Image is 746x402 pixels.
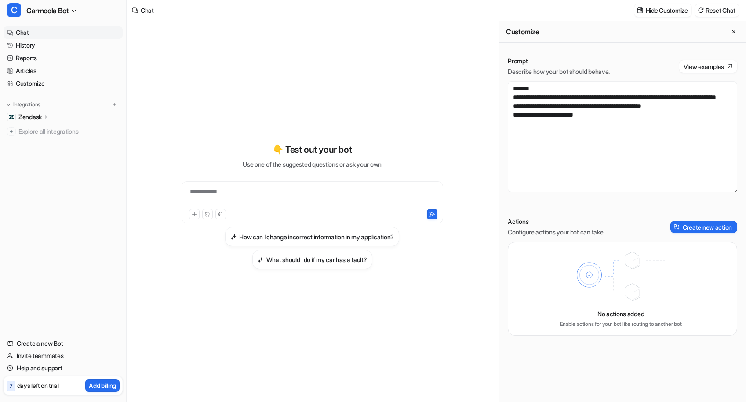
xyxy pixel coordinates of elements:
[85,379,120,392] button: Add billing
[4,100,43,109] button: Integrations
[7,127,16,136] img: explore all integrations
[634,4,691,17] button: Hide Customize
[4,125,123,138] a: Explore all integrations
[225,227,399,246] button: How can I change incorrect information in my application?How can I change incorrect information i...
[508,228,604,237] p: Configure actions your bot can take.
[5,102,11,108] img: expand menu
[18,113,42,121] p: Zendesk
[13,101,40,108] p: Integrations
[18,124,119,139] span: Explore all integrations
[273,143,352,156] p: 👇 Test out your bot
[141,6,154,15] div: Chat
[728,26,739,37] button: Close flyout
[508,217,604,226] p: Actions
[266,255,367,264] h3: What should I do if my car has a fault?
[4,337,123,350] a: Create a new Bot
[506,27,539,36] h2: Customize
[230,234,237,240] img: How can I change incorrect information in my application?
[252,250,372,269] button: What should I do if my car has a fault?What should I do if my car has a fault?
[508,57,610,66] p: Prompt
[243,160,382,169] p: Use one of the suggested questions or ask your own
[560,320,682,328] p: Enable actions for your bot like routing to another bot
[597,309,644,318] p: No actions added
[508,67,610,76] p: Describe how your bot should behave.
[4,77,123,90] a: Customize
[646,6,688,15] p: Hide Customize
[9,114,14,120] img: Zendesk
[695,4,739,17] button: Reset Chat
[26,4,69,17] span: Carmoola Bot
[674,224,680,230] img: create-action-icon.svg
[112,102,118,108] img: menu_add.svg
[4,350,123,362] a: Invite teammates
[4,39,123,51] a: History
[17,381,59,390] p: days left on trial
[698,7,704,14] img: reset
[239,232,394,241] h3: How can I change incorrect information in my application?
[4,362,123,374] a: Help and support
[637,7,643,14] img: customize
[670,221,737,233] button: Create new action
[4,65,123,77] a: Articles
[7,3,21,17] span: C
[4,26,123,39] a: Chat
[258,256,264,263] img: What should I do if my car has a fault?
[10,382,12,390] p: 7
[89,381,116,390] p: Add billing
[679,60,737,73] button: View examples
[4,52,123,64] a: Reports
